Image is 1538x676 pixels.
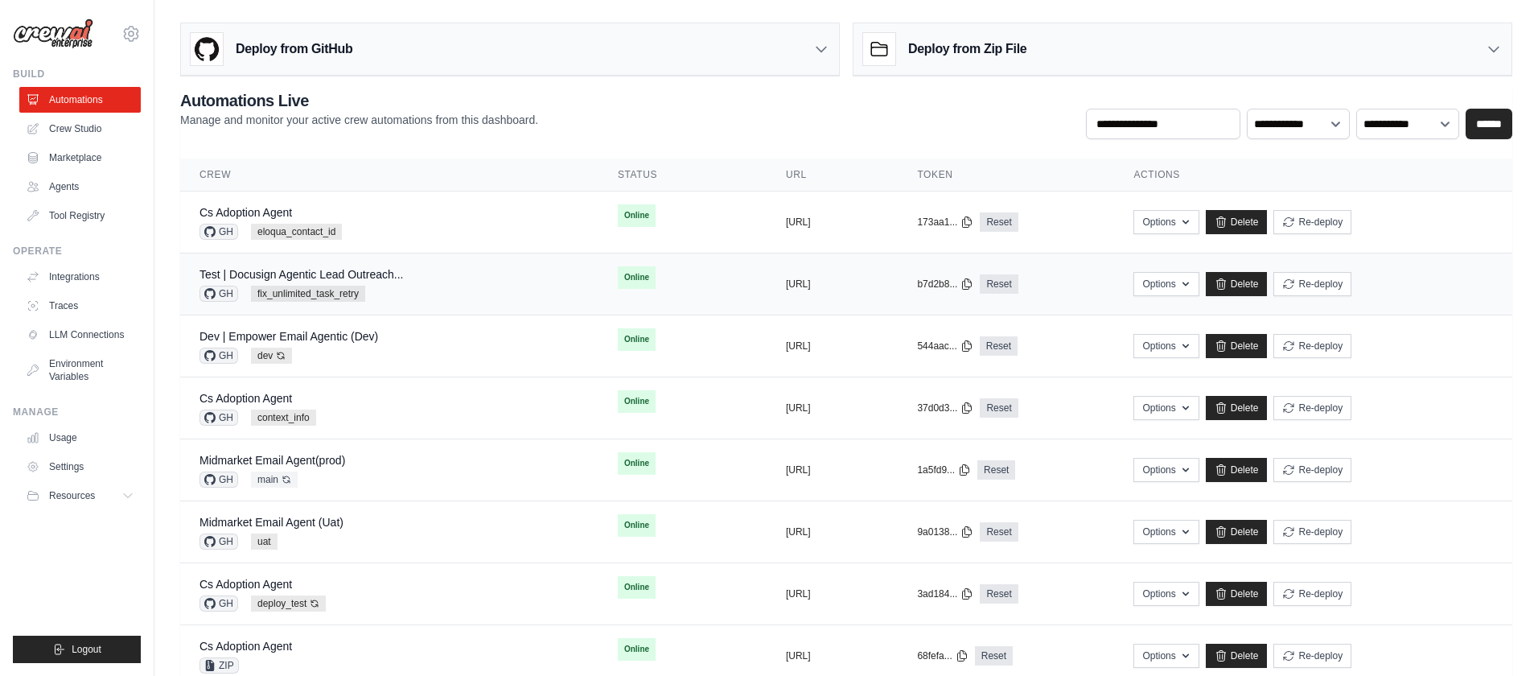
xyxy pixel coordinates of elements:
a: Reset [980,398,1018,418]
a: Integrations [19,264,141,290]
button: Options [1133,520,1199,544]
button: Options [1133,272,1199,296]
th: Crew [180,159,598,192]
a: Delete [1206,520,1268,544]
button: Options [1133,396,1199,420]
span: GH [199,348,238,364]
a: Delete [1206,272,1268,296]
a: Reset [980,584,1018,604]
div: Build [13,68,141,80]
span: uat [251,534,278,550]
a: Tool Registry [19,203,141,229]
a: Agents [19,174,141,200]
a: Delete [1206,582,1268,606]
button: 37d0d3... [917,402,973,414]
a: Reset [980,522,1018,542]
span: GH [199,472,238,488]
a: Reset [980,274,1018,294]
button: Options [1133,334,1199,358]
span: Online [618,638,656,661]
button: Re-deploy [1273,520,1351,544]
a: Delete [1206,644,1268,668]
button: 1a5fd9... [917,464,971,476]
a: Crew Studio [19,116,141,142]
span: fix_unlimited_task_retry [251,286,365,302]
a: Delete [1206,210,1268,234]
span: deploy_test [251,596,326,612]
a: Cs Adoption Agent [199,392,292,405]
img: Logo [13,19,93,49]
button: Re-deploy [1273,272,1351,296]
button: Resources [19,483,141,509]
span: GH [199,286,238,302]
th: Status [598,159,767,192]
a: Reset [980,212,1018,232]
button: Re-deploy [1273,210,1351,234]
a: Midmarket Email Agent (Uat) [199,516,343,529]
span: Resources [49,489,95,502]
button: Options [1133,644,1199,668]
span: main [251,472,298,488]
button: 173aa1... [917,216,973,229]
a: Reset [977,460,1015,480]
button: b7d2b8... [917,278,973,291]
span: eloqua_contact_id [251,224,342,240]
span: GH [199,534,238,550]
span: Online [618,390,656,413]
div: Operate [13,245,141,258]
button: Options [1133,582,1199,606]
button: Re-deploy [1273,582,1351,606]
h3: Deploy from GitHub [236,39,352,59]
a: Marketplace [19,145,141,171]
a: Delete [1206,334,1268,358]
span: Online [618,204,656,227]
span: Online [618,452,656,475]
span: Online [618,266,656,289]
span: GH [199,410,238,426]
span: ZIP [199,657,239,674]
button: Re-deploy [1273,458,1351,482]
span: Online [618,576,656,599]
img: GitHub Logo [191,33,223,65]
th: Actions [1114,159,1512,192]
a: Traces [19,293,141,319]
button: Re-deploy [1273,334,1351,358]
a: Midmarket Email Agent(prod) [199,454,345,467]
span: Online [618,514,656,537]
h3: Deploy from Zip File [908,39,1026,59]
a: Reset [980,336,1018,356]
p: Manage and monitor your active crew automations from this dashboard. [180,112,538,128]
a: Cs Adoption Agent [199,640,292,653]
a: Cs Adoption Agent [199,578,292,591]
button: 9a0138... [917,526,973,538]
div: Manage [13,406,141,418]
a: Usage [19,425,141,451]
button: 544aac... [917,340,973,352]
button: 3ad184... [917,587,973,600]
a: Cs Adoption Agent [199,206,292,219]
button: Logout [13,636,141,663]
a: Delete [1206,458,1268,482]
button: Re-deploy [1273,644,1351,668]
a: Dev | Empower Email Agentic (Dev) [199,330,378,343]
th: Token [898,159,1114,192]
span: dev [251,348,292,364]
span: GH [199,596,238,612]
a: Automations [19,87,141,113]
button: 68fefa... [917,649,968,662]
h2: Automations Live [180,89,538,112]
th: URL [767,159,898,192]
a: Environment Variables [19,351,141,390]
a: Test | Docusign Agentic Lead Outreach... [199,268,403,281]
span: context_info [251,410,316,426]
a: Reset [975,646,1013,666]
button: Options [1133,210,1199,234]
a: LLM Connections [19,322,141,348]
a: Settings [19,454,141,480]
span: Logout [72,643,101,656]
button: Re-deploy [1273,396,1351,420]
button: Options [1133,458,1199,482]
span: GH [199,224,238,240]
a: Delete [1206,396,1268,420]
span: Online [618,328,656,351]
